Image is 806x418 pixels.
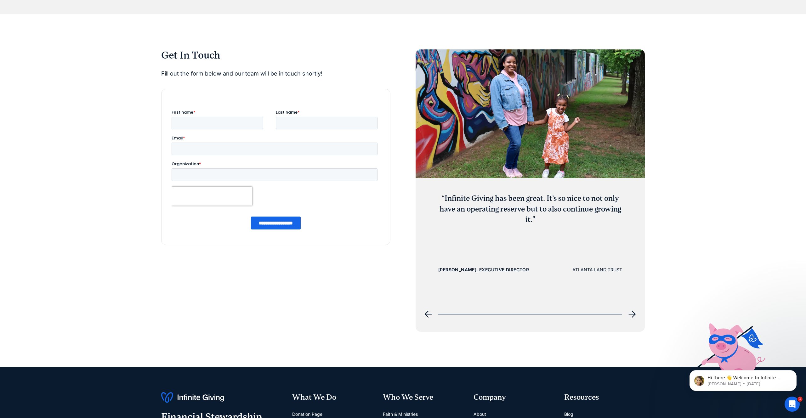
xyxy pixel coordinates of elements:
div: [PERSON_NAME], Executive Director [438,266,529,274]
span: 1 [797,397,803,402]
div: Who We Serve [383,392,463,403]
div: Company [474,392,554,403]
h3: “Infinite Giving has been great. It’s so nice to not only have an operating reserve but to also c... [438,193,622,225]
div: What We Do [292,392,373,403]
div: previous slide [421,307,436,322]
div: Resources [564,392,645,403]
iframe: Form 0 [172,109,380,235]
h2: Get In Touch [161,49,390,61]
iframe: Intercom live chat [785,397,800,412]
div: next slide [625,307,640,322]
div: Atlanta Land Trust [572,266,622,274]
p: Fill out the form below and our team will be in touch shortly! [161,69,390,79]
iframe: Intercom notifications message [680,357,806,401]
div: carousel [416,49,645,322]
div: 3 of 4 [416,49,645,274]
